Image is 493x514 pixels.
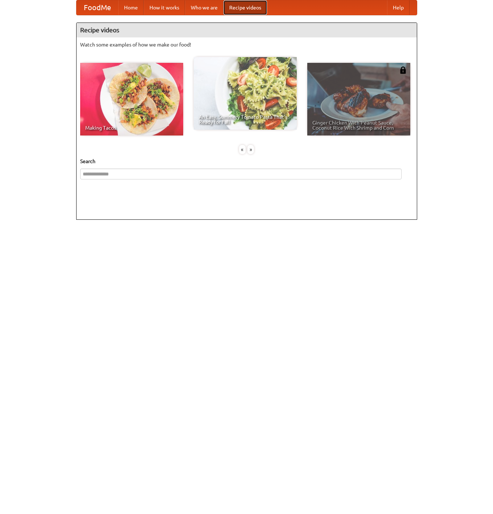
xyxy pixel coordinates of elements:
h4: Recipe videos [77,23,417,37]
img: 483408.png [399,66,407,74]
a: Who we are [185,0,223,15]
p: Watch some examples of how we make our food! [80,41,413,48]
a: Help [387,0,410,15]
a: An Easy, Summery Tomato Pasta That's Ready for Fall [194,57,297,130]
span: Making Tacos [85,125,178,130]
div: « [239,145,246,154]
h5: Search [80,158,413,165]
div: » [247,145,254,154]
a: Making Tacos [80,63,183,135]
a: Home [118,0,144,15]
span: An Easy, Summery Tomato Pasta That's Ready for Fall [199,114,292,125]
a: Recipe videos [223,0,267,15]
a: FoodMe [77,0,118,15]
a: How it works [144,0,185,15]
